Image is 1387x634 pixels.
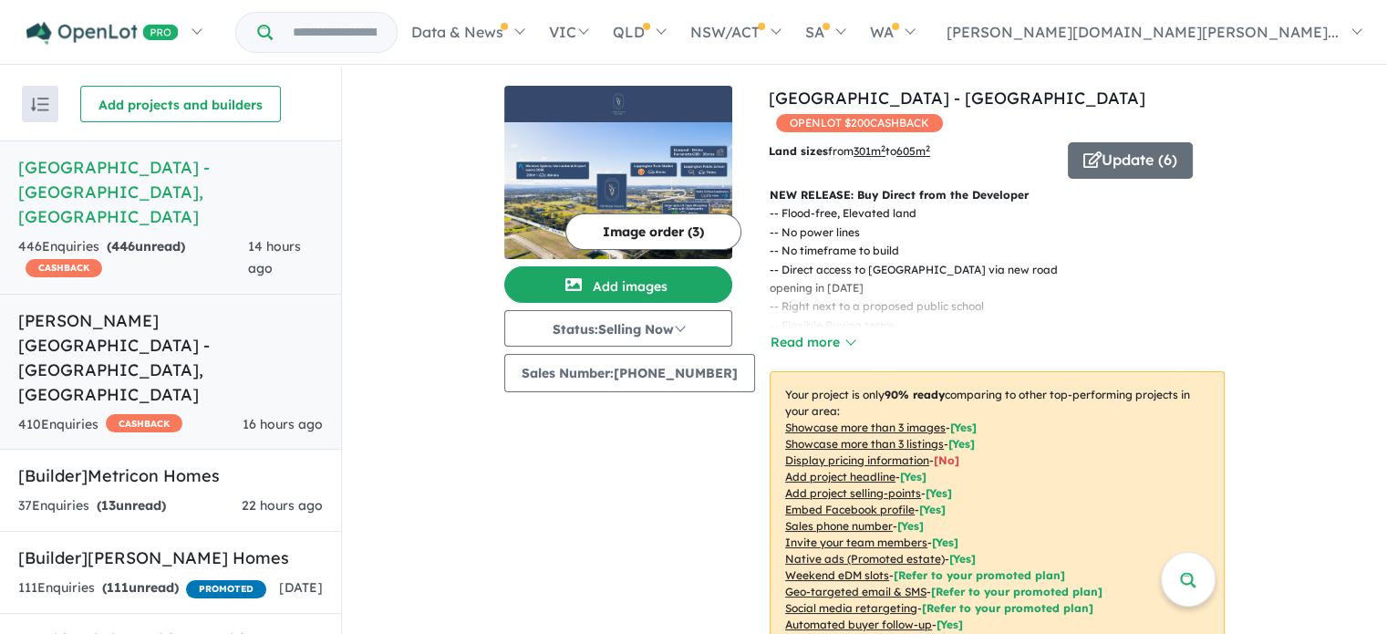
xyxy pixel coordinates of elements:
span: [ Yes ] [897,519,924,533]
u: Social media retargeting [785,601,917,615]
p: - - No timeframe to build [770,242,1239,260]
button: Add projects and builders [80,86,281,122]
p: - - Flexible Buying terms [770,317,1239,335]
h5: [PERSON_NAME][GEOGRAPHIC_DATA] - [GEOGRAPHIC_DATA] , [GEOGRAPHIC_DATA] [18,308,323,407]
span: 14 hours ago [248,238,301,276]
div: 446 Enquir ies [18,236,248,280]
span: 111 [107,579,129,596]
button: Status:Selling Now [504,310,732,347]
span: [ Yes ] [919,503,946,516]
span: [Yes] [937,618,963,631]
span: [Refer to your promoted plan] [931,585,1102,598]
span: OPENLOT $ 200 CASHBACK [776,114,943,132]
button: Add images [504,266,732,303]
strong: ( unread) [102,579,179,596]
sup: 2 [881,143,885,153]
h5: [Builder] [PERSON_NAME] Homes [18,546,323,570]
img: Leppington Square Estate - Leppington [504,122,732,259]
p: - - Right next to a proposed public school [770,297,1239,316]
u: 605 m [896,144,930,158]
p: NEW RELEASE: Buy Direct from the Developer [770,186,1225,204]
span: to [885,144,930,158]
span: [PERSON_NAME][DOMAIN_NAME][PERSON_NAME]... [947,23,1339,41]
input: Try estate name, suburb, builder or developer [276,13,393,52]
u: Invite your team members [785,535,927,549]
u: Weekend eDM slots [785,568,889,582]
span: 16 hours ago [243,416,323,432]
img: sort.svg [31,98,49,111]
span: [DATE] [279,579,323,596]
button: Sales Number:[PHONE_NUMBER] [504,354,755,392]
h5: [Builder] Metricon Homes [18,463,323,488]
div: 37 Enquir ies [18,495,166,517]
span: CASHBACK [26,259,102,277]
strong: ( unread) [97,497,166,514]
span: [ Yes ] [926,486,952,500]
strong: ( unread) [107,238,185,255]
p: - - No power lines [770,223,1239,242]
span: PROMOTED [186,580,266,598]
button: Read more [770,332,855,353]
u: Native ads (Promoted estate) [785,552,945,566]
span: [ Yes ] [950,421,977,434]
span: 446 [111,238,135,255]
span: 22 hours ago [242,497,323,514]
button: Update (6) [1068,142,1193,179]
div: 111 Enquir ies [18,577,266,599]
u: Geo-targeted email & SMS [785,585,926,598]
div: 410 Enquir ies [18,414,182,436]
u: Add project selling-points [785,486,921,500]
b: Land sizes [769,144,828,158]
sup: 2 [926,143,930,153]
u: 301 m [854,144,885,158]
span: [ Yes ] [932,535,958,549]
u: Showcase more than 3 listings [785,437,944,451]
span: [Refer to your promoted plan] [922,601,1093,615]
span: [Refer to your promoted plan] [894,568,1065,582]
button: Image order (3) [565,213,741,250]
u: Add project headline [785,470,895,483]
h5: [GEOGRAPHIC_DATA] - [GEOGRAPHIC_DATA] , [GEOGRAPHIC_DATA] [18,155,323,229]
p: - - Flood-free, Elevated land [770,204,1239,223]
span: [ No ] [934,453,959,467]
span: 13 [101,497,116,514]
p: - - Direct access to [GEOGRAPHIC_DATA] via new road opening in [DATE] [770,261,1239,298]
a: Leppington Square Estate - Leppington LogoLeppington Square Estate - Leppington [504,86,732,259]
u: Embed Facebook profile [785,503,915,516]
span: [ Yes ] [900,470,926,483]
b: 90 % ready [885,388,945,401]
u: Display pricing information [785,453,929,467]
span: [ Yes ] [948,437,975,451]
img: Openlot PRO Logo White [26,22,179,45]
u: Sales phone number [785,519,893,533]
a: [GEOGRAPHIC_DATA] - [GEOGRAPHIC_DATA] [769,88,1145,109]
img: Leppington Square Estate - Leppington Logo [512,93,725,115]
u: Automated buyer follow-up [785,618,932,631]
span: CASHBACK [106,414,182,432]
u: Showcase more than 3 images [785,421,946,434]
span: [Yes] [949,552,976,566]
p: from [769,142,1054,161]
